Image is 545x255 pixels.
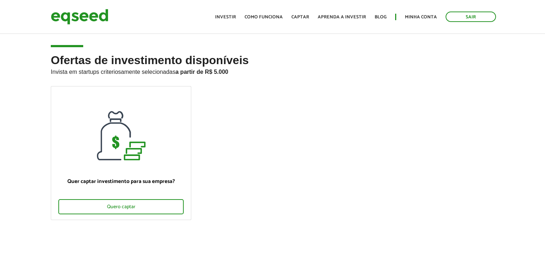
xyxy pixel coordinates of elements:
[58,199,184,214] div: Quero captar
[51,7,108,26] img: EqSeed
[291,15,309,19] a: Captar
[245,15,283,19] a: Como funciona
[51,86,191,220] a: Quer captar investimento para sua empresa? Quero captar
[405,15,437,19] a: Minha conta
[446,12,496,22] a: Sair
[58,178,184,185] p: Quer captar investimento para sua empresa?
[51,54,494,86] h2: Ofertas de investimento disponíveis
[51,67,494,75] p: Invista em startups criteriosamente selecionadas
[215,15,236,19] a: Investir
[375,15,387,19] a: Blog
[175,69,228,75] strong: a partir de R$ 5.000
[318,15,366,19] a: Aprenda a investir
